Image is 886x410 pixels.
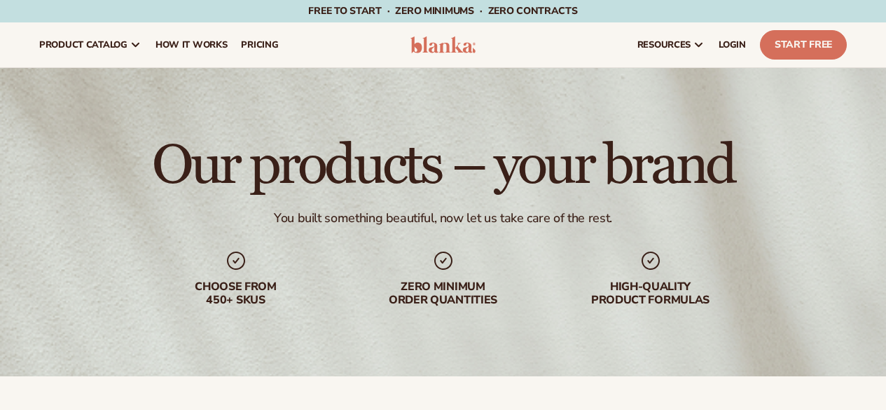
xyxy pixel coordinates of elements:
[308,4,577,18] span: Free to start · ZERO minimums · ZERO contracts
[354,280,533,307] div: Zero minimum order quantities
[32,22,148,67] a: product catalog
[155,39,228,50] span: How It Works
[561,280,740,307] div: High-quality product formulas
[241,39,278,50] span: pricing
[712,22,753,67] a: LOGIN
[234,22,285,67] a: pricing
[719,39,746,50] span: LOGIN
[152,137,734,193] h1: Our products – your brand
[630,22,712,67] a: resources
[410,36,476,53] img: logo
[760,30,847,60] a: Start Free
[148,22,235,67] a: How It Works
[274,210,612,226] div: You built something beautiful, now let us take care of the rest.
[39,39,127,50] span: product catalog
[637,39,691,50] span: resources
[146,280,326,307] div: Choose from 450+ Skus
